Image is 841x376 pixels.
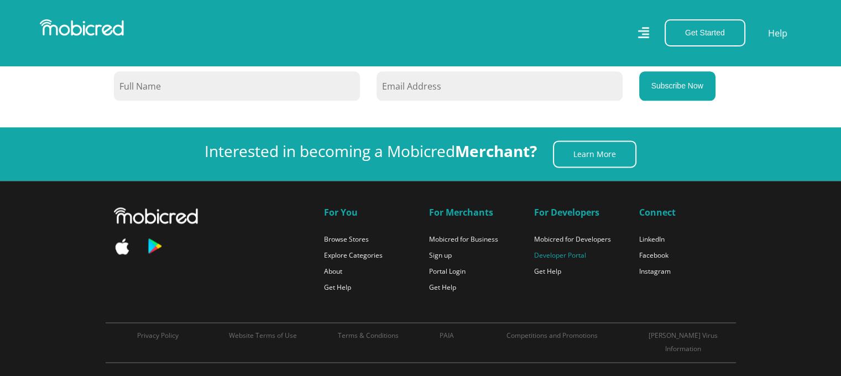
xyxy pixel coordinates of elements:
[534,207,623,218] h5: For Developers
[429,250,452,260] a: Sign up
[146,237,163,255] img: Download Mobicred on the Google Play Store
[553,140,636,168] a: Learn More
[137,331,179,340] a: Privacy Policy
[534,234,611,244] a: Mobicred for Developers
[455,140,537,161] strong: Merchant?
[665,19,745,46] button: Get Started
[324,267,342,276] a: About
[649,331,718,353] a: [PERSON_NAME] Virus Information
[324,234,369,244] a: Browse Stores
[324,207,412,218] h5: For You
[440,331,454,340] a: PAIA
[40,19,124,36] img: Mobicred
[114,71,360,101] input: Full Name
[429,267,466,276] a: Portal Login
[429,234,498,244] a: Mobicred for Business
[205,142,537,161] h3: Interested in becoming a Mobicred
[639,267,671,276] a: Instagram
[377,71,623,101] input: Email Address
[639,234,665,244] a: LinkedIn
[429,283,456,292] a: Get Help
[534,250,586,260] a: Developer Portal
[338,331,399,340] a: Terms & Conditions
[506,331,598,340] a: Competitions and Promotions
[324,283,351,292] a: Get Help
[639,207,728,218] h5: Connect
[639,71,715,101] button: Subscribe Now
[534,267,561,276] a: Get Help
[639,250,668,260] a: Facebook
[767,26,788,40] a: Help
[114,238,130,254] img: Download Mobicred on the Apple App Store
[229,331,297,340] a: Website Terms of Use
[114,207,198,224] img: Mobicred
[429,207,518,218] h5: For Merchants
[324,250,383,260] a: Explore Categories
